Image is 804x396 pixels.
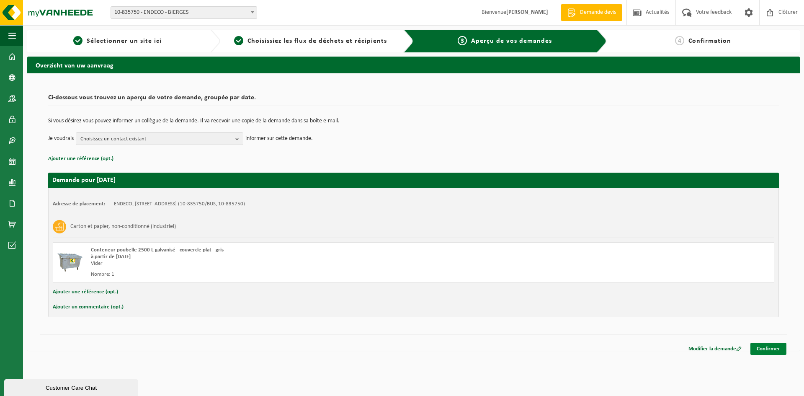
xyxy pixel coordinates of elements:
[111,7,257,18] span: 10-835750 - ENDECO - BIERGES
[561,4,622,21] a: Demande devis
[76,132,243,145] button: Choisissez un contact existant
[506,9,548,16] strong: [PERSON_NAME]
[224,36,397,46] a: 2Choisissiez les flux de déchets et récipients
[688,38,731,44] span: Confirmation
[578,8,618,17] span: Demande devis
[471,38,552,44] span: Aperçu de vos demandes
[73,36,82,45] span: 1
[247,38,387,44] span: Choisissiez les flux de déchets et récipients
[111,6,257,19] span: 10-835750 - ENDECO - BIERGES
[31,36,204,46] a: 1Sélectionner un site ici
[91,271,447,278] div: Nombre: 1
[114,201,245,207] td: ENDECO, [STREET_ADDRESS] (10-835750/BUS, 10-835750)
[4,378,140,396] iframe: chat widget
[234,36,243,45] span: 2
[48,94,779,106] h2: Ci-dessous vous trouvez un aperçu de votre demande, groupée par date.
[91,260,447,267] div: Vider
[48,153,113,164] button: Ajouter une référence (opt.)
[87,38,162,44] span: Sélectionner un site ici
[91,247,224,253] span: Conteneur poubelle 2500 L galvanisé - couvercle plat - gris
[682,343,748,355] a: Modifier la demande
[53,287,118,298] button: Ajouter une référence (opt.)
[27,57,800,73] h2: Overzicht van uw aanvraag
[80,133,232,145] span: Choisissez un contact existant
[53,201,106,207] strong: Adresse de placement:
[57,247,82,272] img: WB-2500-GAL-GY-01.png
[750,343,786,355] a: Confirmer
[52,177,116,184] strong: Demande pour [DATE]
[53,302,124,313] button: Ajouter un commentaire (opt.)
[48,118,779,124] p: Si vous désirez vous pouvez informer un collègue de la demande. Il va recevoir une copie de la de...
[675,36,684,45] span: 4
[70,220,176,233] h3: Carton et papier, non-conditionné (industriel)
[91,254,131,259] strong: à partir de [DATE]
[458,36,467,45] span: 3
[245,132,313,145] p: informer sur cette demande.
[48,132,74,145] p: Je voudrais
